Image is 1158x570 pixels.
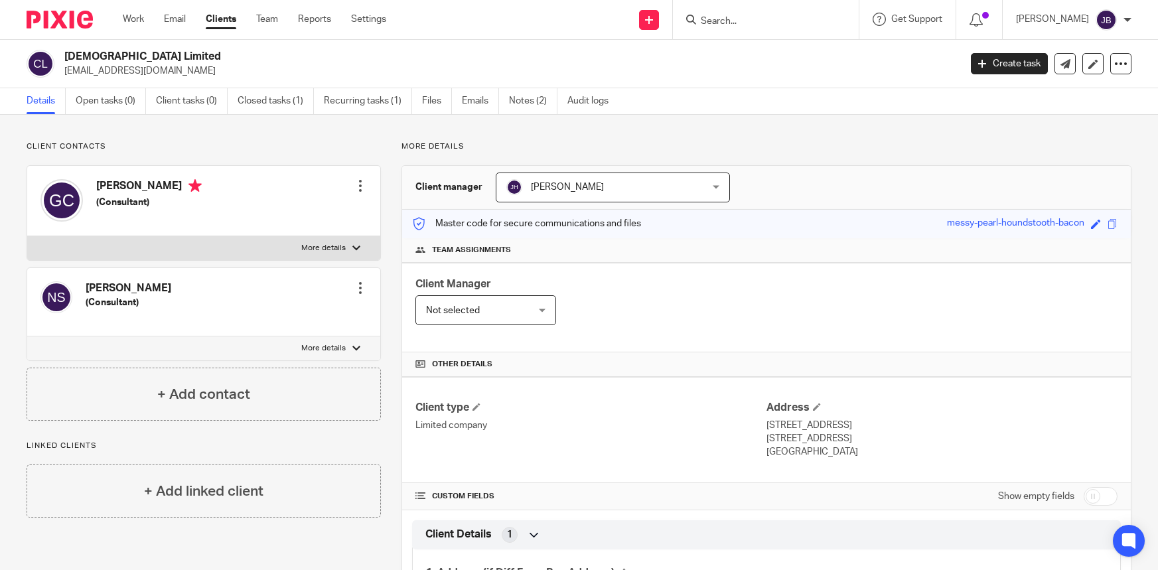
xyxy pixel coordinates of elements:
[415,279,491,289] span: Client Manager
[27,141,381,152] p: Client contacts
[64,50,774,64] h2: [DEMOGRAPHIC_DATA] Limited
[123,13,144,26] a: Work
[40,179,83,222] img: svg%3E
[422,88,452,114] a: Files
[415,401,766,415] h4: Client type
[1096,9,1117,31] img: svg%3E
[27,11,93,29] img: Pixie
[425,528,492,541] span: Client Details
[507,528,512,541] span: 1
[238,88,314,114] a: Closed tasks (1)
[432,359,492,370] span: Other details
[27,88,66,114] a: Details
[699,16,819,28] input: Search
[401,141,1131,152] p: More details
[86,296,171,309] h5: (Consultant)
[206,13,236,26] a: Clients
[506,179,522,195] img: svg%3E
[426,306,480,315] span: Not selected
[188,179,202,192] i: Primary
[351,13,386,26] a: Settings
[156,88,228,114] a: Client tasks (0)
[412,217,641,230] p: Master code for secure communications and files
[1016,13,1089,26] p: [PERSON_NAME]
[766,445,1118,459] p: [GEOGRAPHIC_DATA]
[40,281,72,313] img: svg%3E
[509,88,557,114] a: Notes (2)
[567,88,618,114] a: Audit logs
[947,216,1084,232] div: messy-pearl-houndstooth-bacon
[96,196,202,209] h5: (Consultant)
[157,384,250,405] h4: + Add contact
[415,491,766,502] h4: CUSTOM FIELDS
[96,179,202,196] h4: [PERSON_NAME]
[971,53,1048,74] a: Create task
[27,50,54,78] img: svg%3E
[531,182,604,192] span: [PERSON_NAME]
[164,13,186,26] a: Email
[301,343,346,354] p: More details
[998,490,1074,503] label: Show empty fields
[144,481,263,502] h4: + Add linked client
[766,432,1118,445] p: [STREET_ADDRESS]
[86,281,171,295] h4: [PERSON_NAME]
[415,180,482,194] h3: Client manager
[27,441,381,451] p: Linked clients
[324,88,412,114] a: Recurring tasks (1)
[415,419,766,432] p: Limited company
[298,13,331,26] a: Reports
[256,13,278,26] a: Team
[766,401,1118,415] h4: Address
[891,15,942,24] span: Get Support
[76,88,146,114] a: Open tasks (0)
[462,88,499,114] a: Emails
[64,64,951,78] p: [EMAIL_ADDRESS][DOMAIN_NAME]
[301,243,346,253] p: More details
[766,419,1118,432] p: [STREET_ADDRESS]
[432,245,511,255] span: Team assignments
